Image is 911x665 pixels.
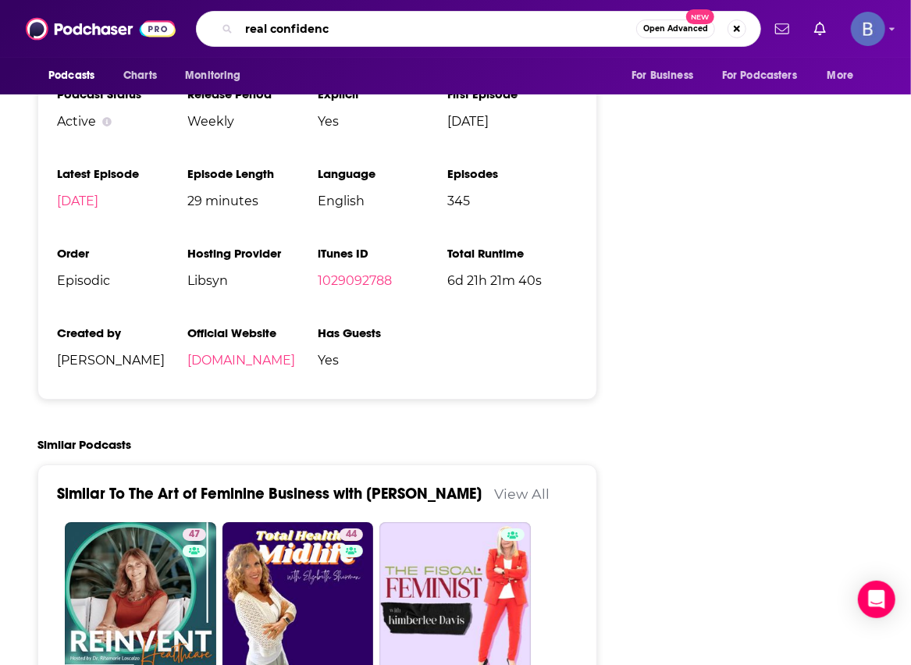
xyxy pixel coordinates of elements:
h3: Hosting Provider [187,246,318,261]
span: New [686,9,714,24]
button: open menu [621,61,713,91]
h2: Similar Podcasts [37,437,131,452]
span: Open Advanced [643,25,708,33]
button: open menu [817,61,874,91]
span: Charts [123,65,157,87]
button: Show profile menu [851,12,885,46]
button: open menu [712,61,820,91]
h3: Total Runtime [448,246,578,261]
span: Yes [318,353,448,368]
a: 44 [340,528,363,541]
div: Search podcasts, credits, & more... [196,11,761,47]
span: Logged in as BTallent [851,12,885,46]
span: 47 [189,527,200,542]
h3: Official Website [187,325,318,340]
span: [PERSON_NAME] [57,353,187,368]
div: Active [57,114,187,129]
span: 29 minutes [187,194,318,208]
img: Podchaser - Follow, Share and Rate Podcasts [26,14,176,44]
img: User Profile [851,12,885,46]
button: Open AdvancedNew [636,20,715,38]
a: Show notifications dropdown [769,16,795,42]
span: Libsyn [187,273,318,288]
span: For Podcasters [722,65,797,87]
h3: Episode Length [187,166,318,181]
button: open menu [174,61,261,91]
h3: Created by [57,325,187,340]
a: 1029092788 [318,273,392,288]
a: [DATE] [57,194,98,208]
a: Charts [113,61,166,91]
span: For Business [632,65,693,87]
h3: Has Guests [318,325,448,340]
h3: iTunes ID [318,246,448,261]
span: [DATE] [448,114,578,129]
h3: Episodes [448,166,578,181]
a: Show notifications dropdown [808,16,832,42]
h3: Language [318,166,448,181]
a: 47 [183,528,206,541]
button: open menu [37,61,115,91]
input: Search podcasts, credits, & more... [239,16,636,41]
span: 6d 21h 21m 40s [448,273,578,288]
span: Monitoring [185,65,240,87]
span: English [318,194,448,208]
span: Episodic [57,273,187,288]
span: Yes [318,114,448,129]
span: Podcasts [48,65,94,87]
h3: Latest Episode [57,166,187,181]
div: Open Intercom Messenger [858,581,895,618]
a: View All [494,485,550,502]
span: 44 [346,527,357,542]
a: [DOMAIN_NAME] [187,353,295,368]
h3: Order [57,246,187,261]
span: More [827,65,854,87]
span: 345 [448,194,578,208]
span: Weekly [187,114,318,129]
a: Similar To The Art of Feminine Business with [PERSON_NAME] [57,484,482,503]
